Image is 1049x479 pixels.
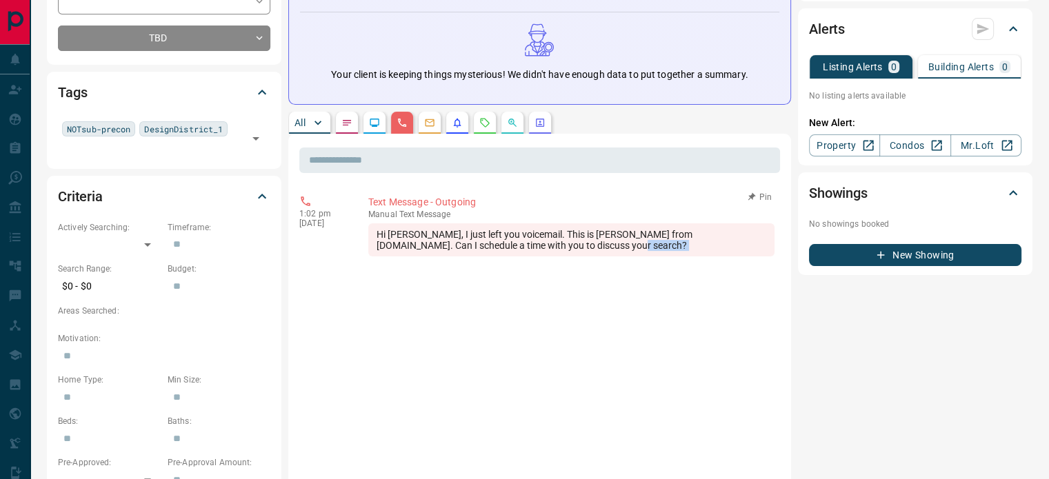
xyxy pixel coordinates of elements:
p: Baths: [168,415,270,427]
p: Motivation: [58,332,270,345]
div: Tags [58,76,270,109]
h2: Tags [58,81,87,103]
div: Criteria [58,180,270,213]
p: Budget: [168,263,270,275]
p: Listing Alerts [823,62,883,72]
svg: Notes [341,117,352,128]
p: Text Message [368,210,775,219]
p: Timeframe: [168,221,270,234]
h2: Criteria [58,185,103,207]
svg: Agent Actions [535,117,546,128]
span: manual [368,210,397,219]
div: Showings [809,176,1021,210]
p: Text Message - Outgoing [368,195,775,210]
a: Property [809,134,880,156]
p: Search Range: [58,263,161,275]
svg: Calls [397,117,408,128]
span: NOTsub-precon [67,122,130,136]
a: Condos [879,134,950,156]
h2: Showings [809,182,868,204]
svg: Requests [479,117,490,128]
p: No listing alerts available [809,90,1021,102]
p: $0 - $0 [58,275,161,298]
button: Pin [740,191,780,203]
p: Min Size: [168,374,270,386]
p: 1:02 pm [299,209,348,218]
p: Beds: [58,415,161,427]
p: Building Alerts [928,62,994,72]
p: New Alert: [809,116,1021,130]
h2: Alerts [809,18,845,40]
p: Your client is keeping things mysterious! We didn't have enough data to put together a summary. [331,68,748,82]
p: Home Type: [58,374,161,386]
button: Open [246,129,266,148]
p: Actively Searching: [58,221,161,234]
svg: Opportunities [507,117,518,128]
p: All [294,118,306,128]
svg: Lead Browsing Activity [369,117,380,128]
p: No showings booked [809,218,1021,230]
svg: Emails [424,117,435,128]
div: TBD [58,26,270,51]
p: 0 [1002,62,1008,72]
p: Areas Searched: [58,305,270,317]
div: Alerts [809,12,1021,45]
p: 0 [891,62,897,72]
p: Pre-Approval Amount: [168,456,270,469]
span: DesignDistrict_1 [144,122,223,136]
a: Mr.Loft [950,134,1021,156]
p: Pre-Approved: [58,456,161,469]
div: Hi [PERSON_NAME], I just left you voicemail. This is [PERSON_NAME] from [DOMAIN_NAME]. Can I sche... [368,223,775,256]
button: New Showing [809,244,1021,266]
p: [DATE] [299,218,348,228]
svg: Listing Alerts [452,117,463,128]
